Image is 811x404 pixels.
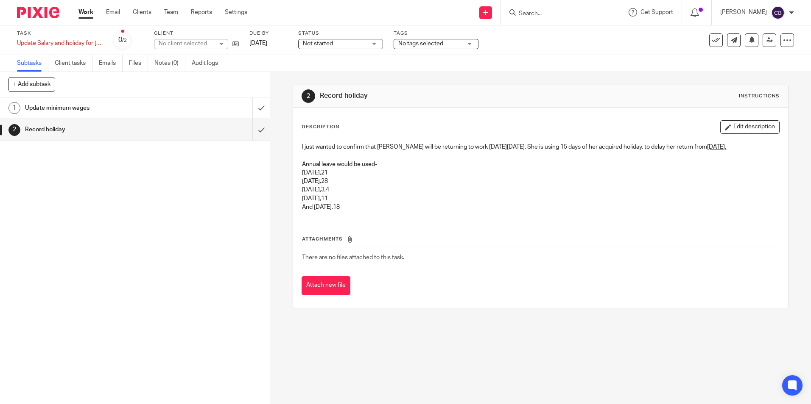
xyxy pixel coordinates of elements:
[55,55,92,72] a: Client tasks
[303,41,333,47] span: Not started
[302,89,315,103] div: 2
[17,55,48,72] a: Subtasks
[17,7,59,18] img: Pixie
[8,124,20,136] div: 2
[129,55,148,72] a: Files
[302,276,350,295] button: Attach new file
[99,55,123,72] a: Emails
[720,120,780,134] button: Edit description
[720,8,767,17] p: [PERSON_NAME]
[302,203,779,211] p: And [DATE],18
[302,237,343,241] span: Attachments
[118,35,127,45] div: 0
[8,77,55,91] button: + Add subtask
[106,8,120,17] a: Email
[640,9,673,15] span: Get Support
[298,30,383,37] label: Status
[302,124,339,130] p: Description
[302,194,779,203] p: [DATE],11
[154,30,239,37] label: Client
[78,8,93,17] a: Work
[164,8,178,17] a: Team
[302,160,779,169] p: Annual leave would be used-
[249,30,288,37] label: Due by
[122,38,127,43] small: /2
[249,40,267,46] span: [DATE]
[133,8,151,17] a: Clients
[25,123,171,136] h1: Record holiday
[302,255,404,260] span: There are no files attached to this task.
[154,55,185,72] a: Notes (0)
[17,39,102,47] div: Update Salary and holiday for [PERSON_NAME]
[17,30,102,37] label: Task
[17,39,102,47] div: Update Salary and holiday for Emily Whiteford
[302,169,779,177] p: [DATE],21
[8,102,20,114] div: 1
[191,8,212,17] a: Reports
[302,177,779,185] p: [DATE],28
[302,185,779,194] p: [DATE],3,4
[398,41,443,47] span: No tags selected
[739,93,780,100] div: Instructions
[320,91,559,100] h1: Record holiday
[159,39,214,48] div: No client selected
[25,102,171,114] h1: Update minimum wages
[771,6,785,19] img: svg%3E
[225,8,247,17] a: Settings
[394,30,478,37] label: Tags
[302,143,779,151] p: I just wanted to confirm that [PERSON_NAME] will be returning to work [DATE][DATE]. She is using ...
[192,55,224,72] a: Audit logs
[518,10,594,18] input: Search
[707,144,726,150] u: [DATE].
